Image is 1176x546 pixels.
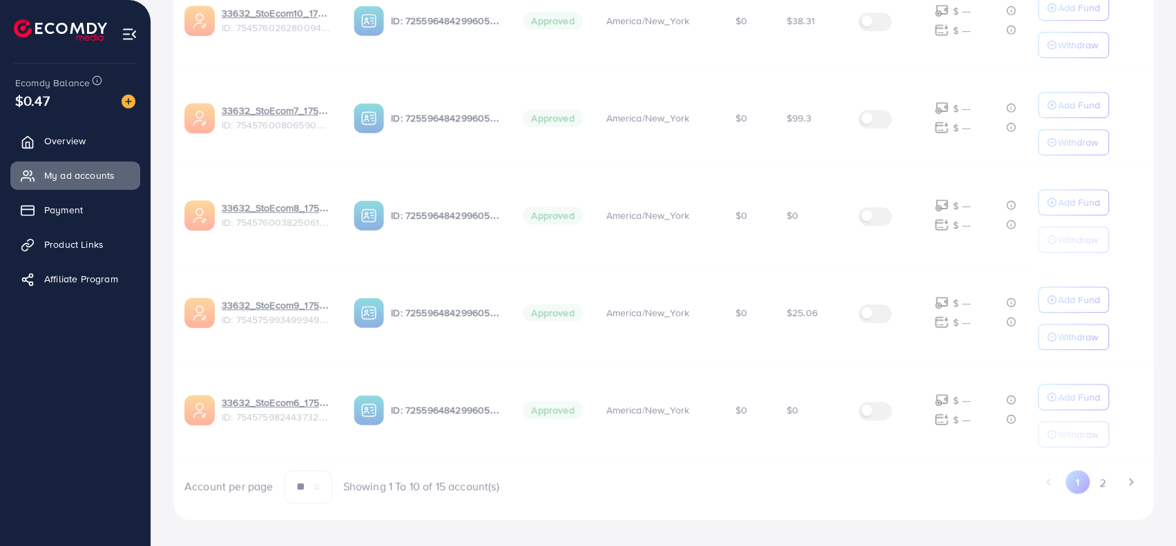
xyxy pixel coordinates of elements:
[15,76,90,90] span: Ecomdy Balance
[10,231,140,258] a: Product Links
[14,19,107,41] img: logo
[44,272,118,286] span: Affiliate Program
[44,203,83,217] span: Payment
[122,95,135,108] img: image
[15,90,50,110] span: $0.47
[10,265,140,293] a: Affiliate Program
[10,127,140,155] a: Overview
[44,134,86,148] span: Overview
[1117,484,1166,536] iframe: Chat
[10,196,140,224] a: Payment
[44,168,115,182] span: My ad accounts
[44,237,104,251] span: Product Links
[10,162,140,189] a: My ad accounts
[122,26,137,42] img: menu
